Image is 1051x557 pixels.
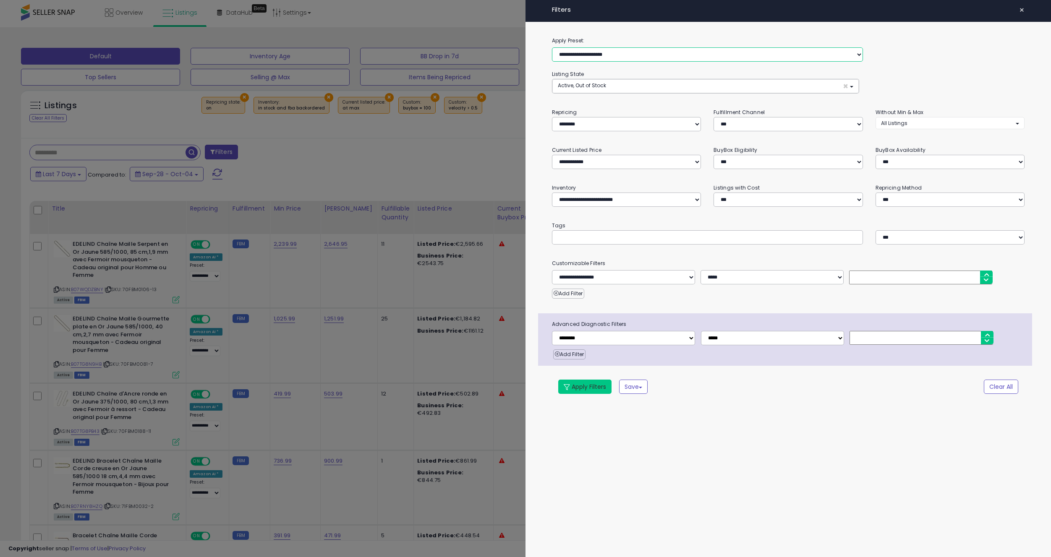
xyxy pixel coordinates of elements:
button: Apply Filters [558,380,612,394]
small: Listing State [552,70,584,78]
small: Repricing Method [876,184,922,191]
span: × [1019,4,1025,16]
small: Tags [546,221,1031,230]
span: Active, Out of Stock [558,82,606,89]
button: Save [619,380,648,394]
button: Add Filter [553,349,586,359]
small: Current Listed Price [552,146,601,154]
h4: Filters [552,6,1025,13]
button: × [1016,4,1028,16]
span: Advanced Diagnostic Filters [546,320,1033,329]
small: Fulfillment Channel [714,109,765,116]
small: Repricing [552,109,577,116]
span: All Listings [881,120,907,127]
small: BuyBox Eligibility [714,146,757,154]
small: Without Min & Max [876,109,924,116]
button: All Listings [876,117,1025,129]
small: Listings with Cost [714,184,760,191]
small: Customizable Filters [546,259,1031,268]
label: Apply Preset: [546,36,1031,45]
button: Active, Out of Stock × [552,79,859,93]
small: BuyBox Availability [876,146,926,154]
small: Inventory [552,184,576,191]
button: Clear All [984,380,1018,394]
button: Add Filter [552,289,584,299]
span: × [843,82,848,91]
